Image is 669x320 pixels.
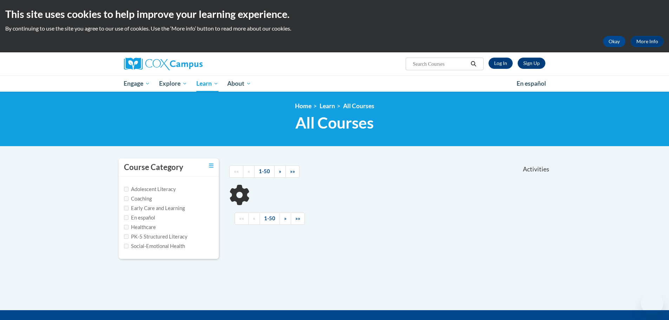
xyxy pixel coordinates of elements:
[488,58,513,69] a: Log In
[124,58,257,70] a: Cox Campus
[124,185,176,193] label: Adolescent Literacy
[124,187,129,191] input: Checkbox for Options
[113,76,556,92] div: Main menu
[124,233,188,241] label: PK-5 Structured Literacy
[223,76,256,92] a: About
[295,215,300,221] span: »»
[517,80,546,87] span: En español
[253,215,255,221] span: «
[159,79,187,88] span: Explore
[124,58,203,70] img: Cox Campus
[119,76,155,92] a: Engage
[243,165,255,178] a: Previous
[603,36,625,47] button: Okay
[227,79,251,88] span: About
[412,60,468,68] input: Search Courses
[518,58,545,69] a: Register
[274,165,286,178] a: Next
[5,7,664,21] h2: This site uses cookies to help improve your learning experience.
[286,165,300,178] a: End
[124,242,185,250] label: Social-Emotional Health
[512,76,551,91] a: En español
[124,79,150,88] span: Engage
[229,165,243,178] a: Begining
[234,168,239,174] span: ««
[209,162,214,170] a: Toggle collapse
[124,204,185,212] label: Early Care and Learning
[343,102,374,110] a: All Courses
[291,213,305,225] a: End
[124,215,129,220] input: Checkbox for Options
[641,292,663,314] iframe: Button to launch messaging window
[239,215,244,221] span: ««
[155,76,192,92] a: Explore
[124,244,129,248] input: Checkbox for Options
[192,76,223,92] a: Learn
[124,214,155,222] label: En español
[320,102,335,110] a: Learn
[124,162,183,173] h3: Course Category
[124,195,152,203] label: Coaching
[248,168,250,174] span: «
[254,165,275,178] a: 1-50
[124,223,156,231] label: Healthcare
[260,213,280,225] a: 1-50
[290,168,295,174] span: »»
[248,213,260,225] a: Previous
[124,206,129,210] input: Checkbox for Options
[284,215,287,221] span: »
[279,168,281,174] span: »
[295,113,374,132] span: All Courses
[124,225,129,229] input: Checkbox for Options
[196,79,218,88] span: Learn
[295,102,311,110] a: Home
[280,213,291,225] a: Next
[523,165,549,173] span: Activities
[235,213,249,225] a: Begining
[5,25,664,32] p: By continuing to use the site you agree to our use of cookies. Use the ‘More info’ button to read...
[468,60,479,68] button: Search
[124,196,129,201] input: Checkbox for Options
[631,36,664,47] a: More Info
[124,234,129,239] input: Checkbox for Options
